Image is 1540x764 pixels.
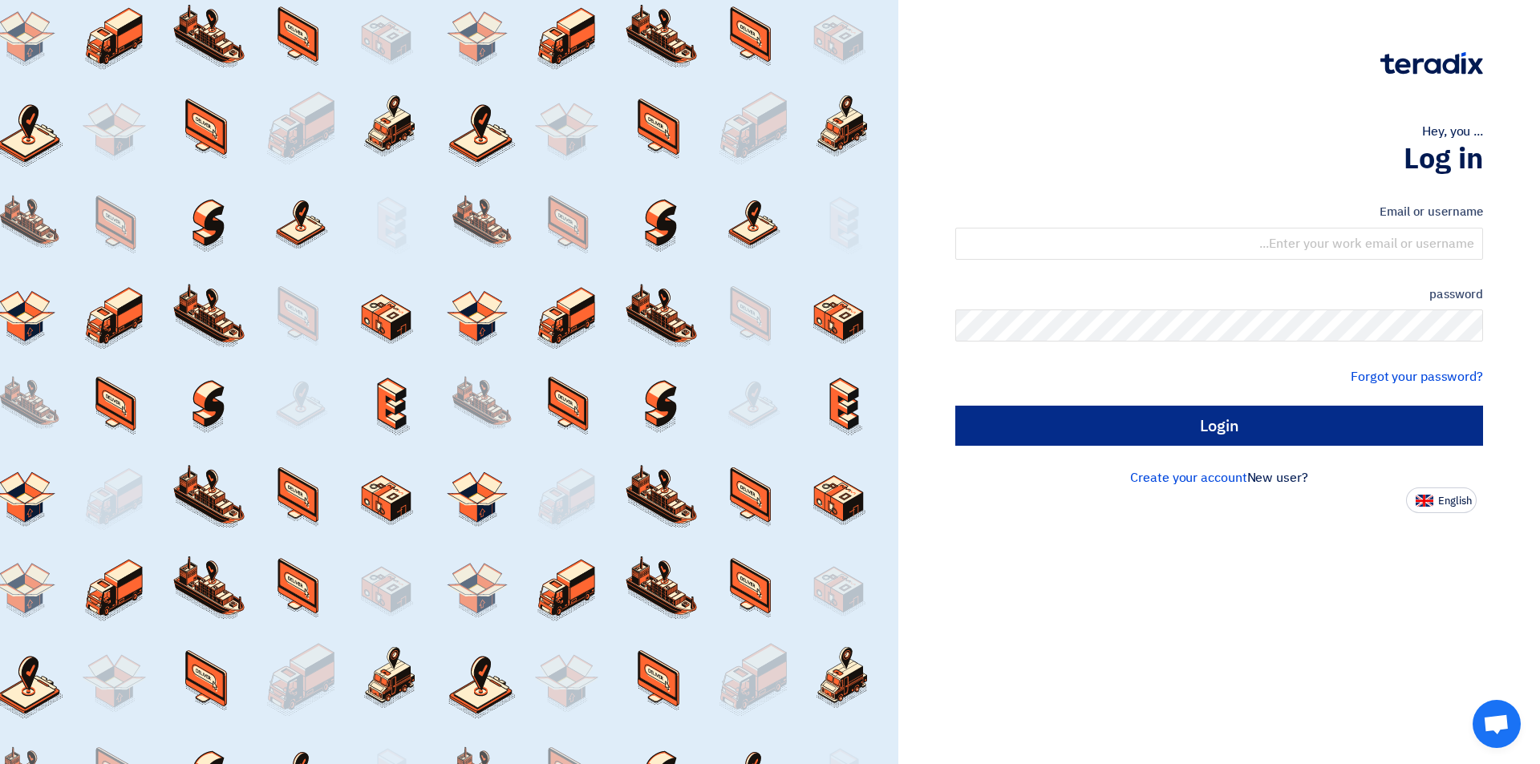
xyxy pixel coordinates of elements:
font: password [1429,285,1483,303]
button: English [1406,487,1477,513]
font: English [1438,493,1472,508]
input: Enter your work email or username... [955,228,1483,260]
div: Open chat [1473,700,1521,748]
a: Forgot your password? [1351,367,1483,386]
font: New user? [1247,468,1308,487]
font: Email or username [1380,203,1483,220]
font: Hey, you ... [1422,122,1483,141]
a: Create your account [1130,468,1246,487]
input: Login [955,406,1483,446]
img: en-US.png [1416,495,1433,507]
font: Log in [1404,137,1483,180]
img: Teradix logo [1380,52,1483,75]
